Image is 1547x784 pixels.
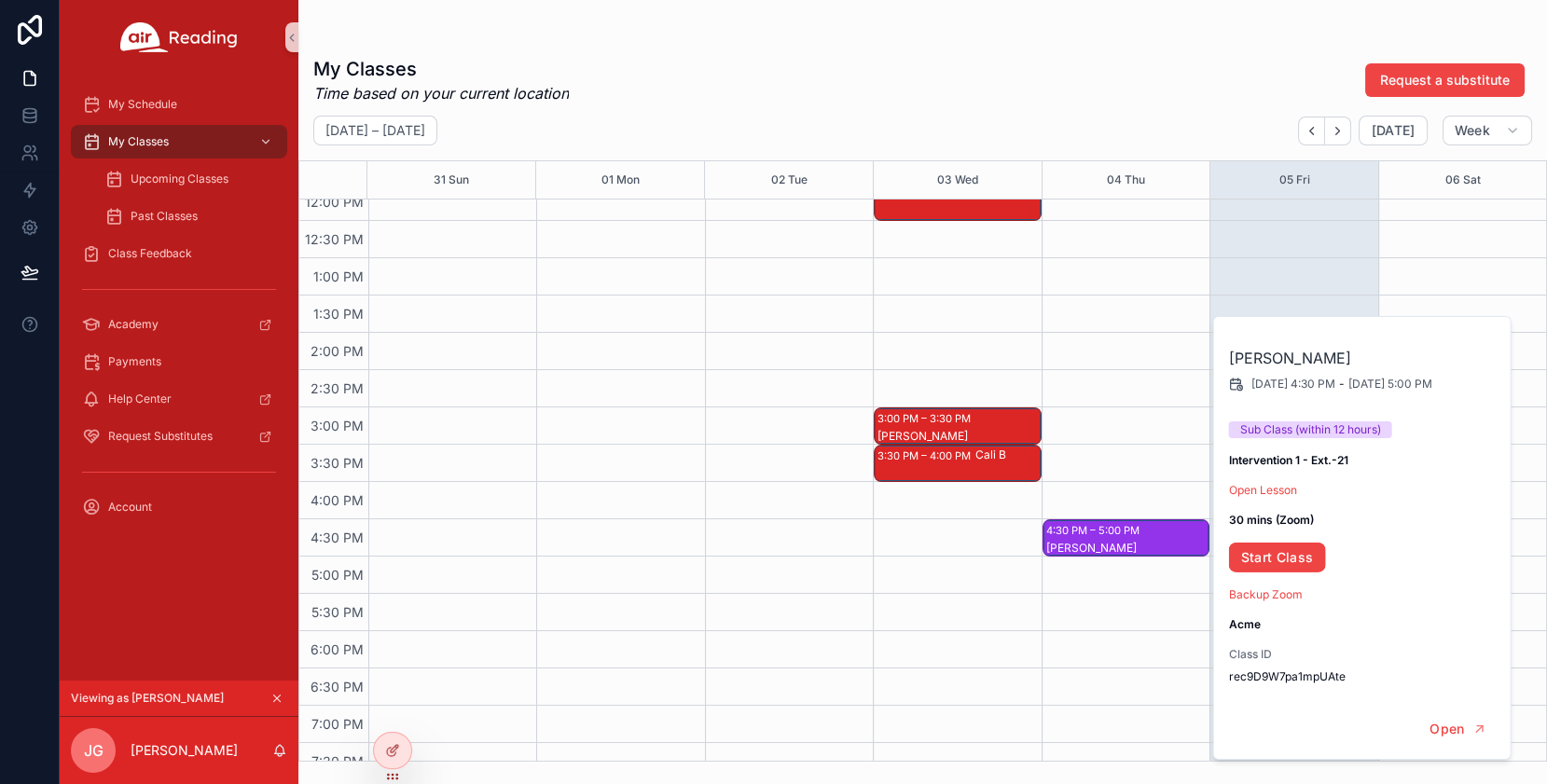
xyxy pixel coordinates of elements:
span: 1:30 PM [309,306,368,322]
span: rec9D9W7pa1mpUAte [1229,668,1498,683]
a: Start Class [1229,543,1326,572]
span: Class Feedback [108,246,192,261]
img: App logo [120,22,238,52]
div: 4:30 PM – 5:00 PM[PERSON_NAME] [1043,520,1209,556]
button: 31 Sun [434,161,469,199]
div: 3:00 PM – 3:30 PM [877,409,975,428]
span: 6:30 PM [306,679,368,695]
span: Past Classes [131,209,198,224]
div: Cali B [975,447,1039,462]
span: 12:30 PM [300,231,368,247]
span: My Classes [108,134,169,149]
div: 3:30 PM – 4:00 PM [877,447,975,465]
span: 7:30 PM [307,753,368,769]
em: Time based on your current location [313,82,569,104]
a: Upcoming Classes [93,162,287,196]
span: [DATE] 4:30 PM [1251,377,1335,392]
a: My Classes [71,125,287,158]
div: 4:30 PM – 5:00 PM [1046,521,1144,540]
button: Open [1417,713,1499,744]
span: Viewing as [PERSON_NAME] [71,691,224,706]
span: 5:30 PM [307,604,368,620]
span: 5:00 PM [307,567,368,583]
button: Next [1325,117,1351,145]
p: [PERSON_NAME] [131,741,238,760]
span: My Schedule [108,97,177,112]
button: 05 Fri [1279,161,1310,199]
span: 3:30 PM [306,455,368,471]
button: [DATE] [1359,116,1427,145]
div: [PERSON_NAME] [877,429,1039,444]
a: Help Center [71,382,287,416]
h2: [DATE] – [DATE] [325,121,425,140]
div: Sub Class (within 12 hours) [1240,421,1381,438]
span: Account [108,500,152,515]
span: Request Substitutes [108,429,213,444]
span: Request a substitute [1380,71,1510,89]
div: 3:00 PM – 3:30 PM[PERSON_NAME] [875,408,1040,444]
span: [DATE] 5:00 PM [1348,377,1432,392]
div: 3:30 PM – 4:00 PMCali B [875,446,1040,481]
a: Class Feedback [71,237,287,270]
div: scrollable content [60,75,298,548]
a: Payments [71,345,287,378]
span: Open [1430,720,1464,736]
span: 1:00 PM [309,268,368,284]
button: 01 Mon [601,161,640,199]
button: 02 Tue [770,161,807,199]
span: Week [1455,122,1490,139]
span: JG [84,739,104,762]
a: My Schedule [71,88,287,121]
div: [PERSON_NAME] [1046,541,1208,556]
button: Request a substitute [1365,63,1525,97]
button: 04 Thu [1107,161,1145,199]
span: 4:30 PM [306,530,368,545]
a: Academy [71,308,287,341]
span: 3:00 PM [306,418,368,433]
strong: Acme [1229,616,1261,630]
span: Class ID [1229,646,1498,661]
span: 6:00 PM [306,641,368,657]
span: Academy [108,317,159,332]
span: 2:00 PM [306,343,368,359]
span: [DATE] [1371,122,1415,139]
span: 4:00 PM [306,492,368,508]
span: Help Center [108,392,172,406]
a: Past Classes [93,199,287,233]
div: 12:00 PM – 12:30 PMAverie B [875,185,1040,220]
span: 7:00 PM [307,716,368,732]
span: Payments [108,354,161,369]
span: 2:30 PM [306,380,368,396]
button: Week [1443,116,1532,145]
strong: Intervention 1 - Ext.-21 [1229,453,1348,467]
strong: 30 mins (Zoom) [1229,513,1314,527]
a: Open Lesson [1229,483,1297,497]
button: 03 Wed [937,161,978,199]
h1: My Classes [313,56,569,82]
span: 12:00 PM [300,194,368,210]
span: - [1339,377,1345,392]
a: Backup Zoom [1229,586,1303,600]
h2: [PERSON_NAME] [1229,347,1498,369]
button: Back [1298,117,1325,145]
button: 06 Sat [1445,161,1481,199]
span: Upcoming Classes [131,172,228,186]
a: Account [71,490,287,524]
a: Request Substitutes [71,420,287,453]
